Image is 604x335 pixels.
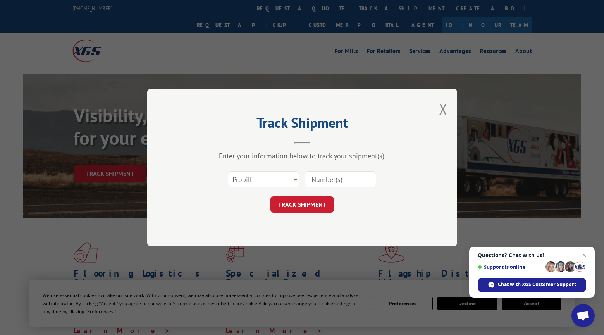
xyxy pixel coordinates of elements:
[439,99,447,119] button: Close modal
[498,281,576,288] span: Chat with XGS Customer Support
[571,304,595,327] a: Open chat
[186,151,418,160] div: Enter your information below to track your shipment(s).
[478,278,586,292] span: Chat with XGS Customer Support
[478,264,543,270] span: Support is online
[478,252,586,258] span: Questions? Chat with us!
[270,196,334,213] button: TRACK SHIPMENT
[186,117,418,132] h2: Track Shipment
[305,171,376,187] input: Number(s)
